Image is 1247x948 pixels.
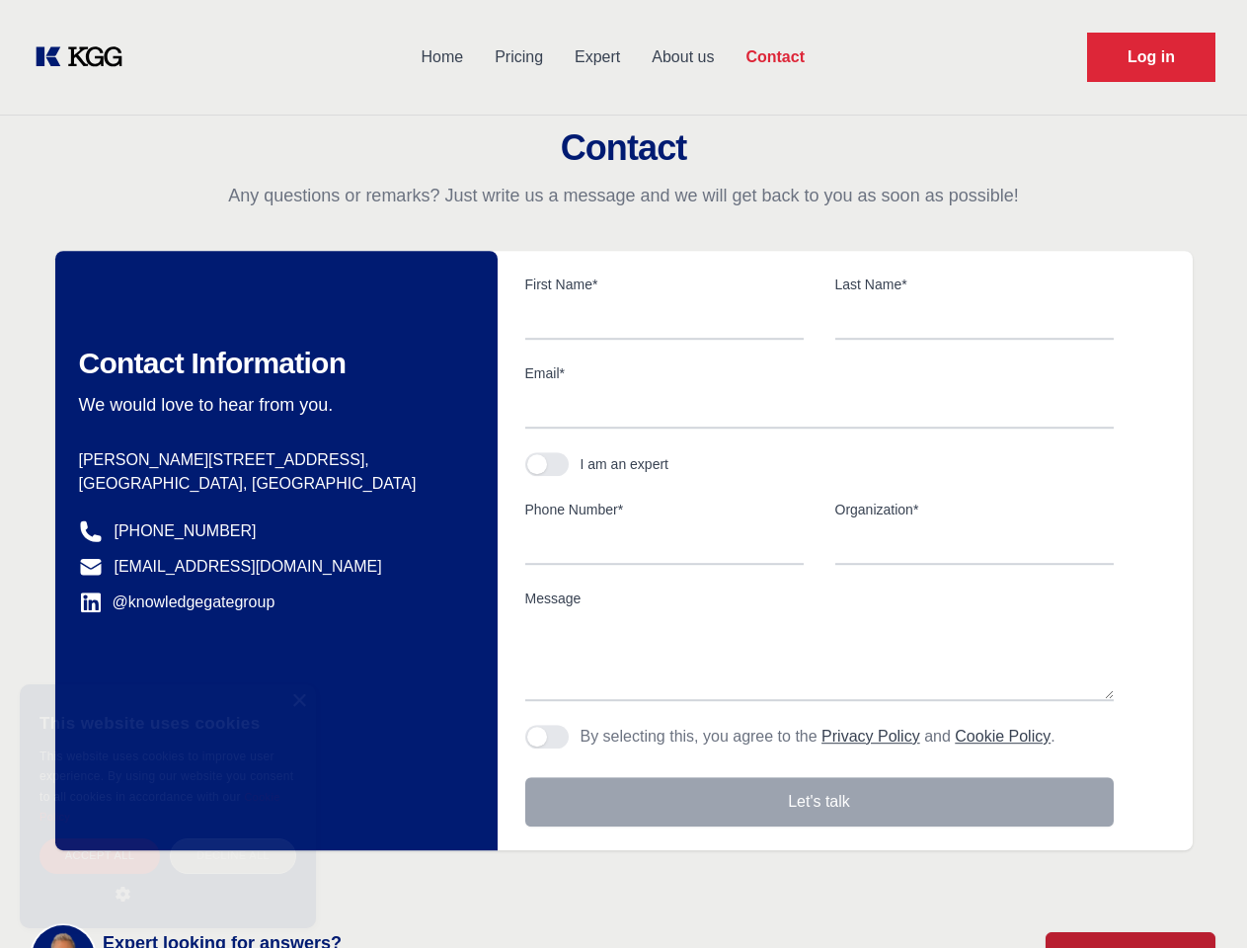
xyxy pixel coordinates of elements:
[730,32,820,83] a: Contact
[39,750,293,804] span: This website uses cookies to improve user experience. By using our website you consent to all coo...
[39,699,296,747] div: This website uses cookies
[291,694,306,709] div: Close
[479,32,559,83] a: Pricing
[1087,33,1215,82] a: Request Demo
[1148,853,1247,948] iframe: Chat Widget
[821,728,920,745] a: Privacy Policy
[835,275,1114,294] label: Last Name*
[79,591,275,614] a: @knowledgegategroup
[115,555,382,579] a: [EMAIL_ADDRESS][DOMAIN_NAME]
[525,589,1114,608] label: Message
[79,346,466,381] h2: Contact Information
[79,472,466,496] p: [GEOGRAPHIC_DATA], [GEOGRAPHIC_DATA]
[32,41,138,73] a: KOL Knowledge Platform: Talk to Key External Experts (KEE)
[405,32,479,83] a: Home
[79,448,466,472] p: [PERSON_NAME][STREET_ADDRESS],
[581,725,1055,749] p: By selecting this, you agree to the and .
[24,128,1223,168] h2: Contact
[525,777,1114,827] button: Let's talk
[525,500,804,519] label: Phone Number*
[79,393,466,417] p: We would love to hear from you.
[170,838,296,873] div: Decline all
[559,32,636,83] a: Expert
[835,500,1114,519] label: Organization*
[115,519,257,543] a: [PHONE_NUMBER]
[581,454,669,474] div: I am an expert
[525,275,804,294] label: First Name*
[39,838,160,873] div: Accept all
[39,791,280,823] a: Cookie Policy
[525,363,1114,383] label: Email*
[636,32,730,83] a: About us
[955,728,1051,745] a: Cookie Policy
[24,184,1223,207] p: Any questions or remarks? Just write us a message and we will get back to you as soon as possible!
